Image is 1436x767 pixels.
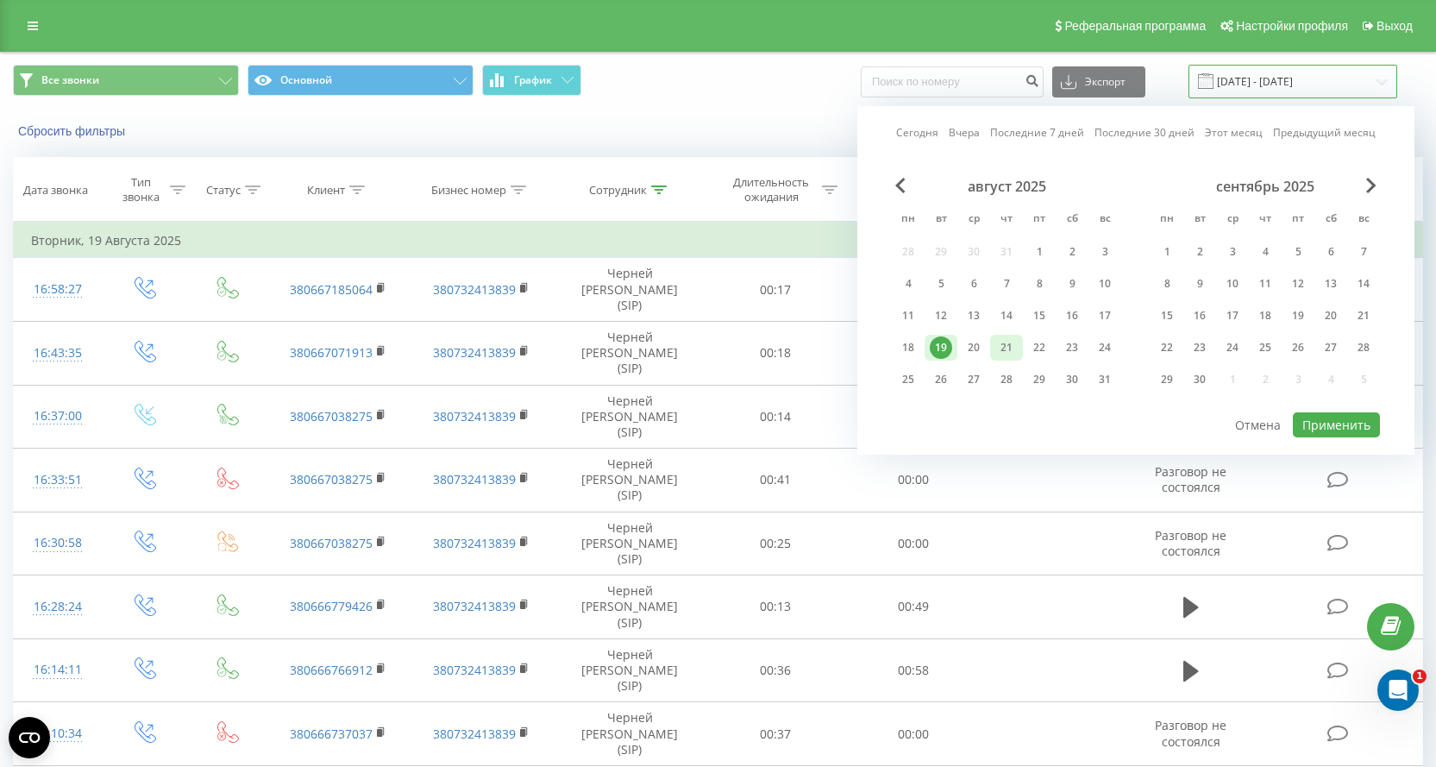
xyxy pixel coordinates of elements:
[1413,670,1427,683] span: 1
[1094,124,1195,141] a: Последние 30 дней
[1088,367,1121,393] div: вс 31 авг. 2025 г.
[553,258,707,322] td: Черней [PERSON_NAME] (SIP)
[957,271,990,297] div: ср 6 авг. 2025 г.
[290,598,373,614] a: 380666779426
[433,471,516,487] a: 380732413839
[1188,241,1211,263] div: 2
[1061,368,1083,391] div: 30
[1064,19,1206,33] span: Реферальная программа
[1155,527,1226,559] span: Разговор не состоялся
[1287,273,1309,295] div: 12
[23,183,88,198] div: Дата звонка
[896,124,938,141] a: Сегодня
[1023,303,1056,329] div: пт 15 авг. 2025 г.
[897,273,919,295] div: 4
[1094,305,1116,327] div: 17
[116,175,165,204] div: Тип звонка
[290,662,373,678] a: 380666766912
[1061,336,1083,359] div: 23
[930,305,952,327] div: 12
[433,408,516,424] a: 380732413839
[1183,271,1216,297] div: вт 9 сент. 2025 г.
[307,183,345,198] div: Клиент
[1156,305,1178,327] div: 15
[706,702,844,766] td: 00:37
[844,385,982,449] td: 01:39
[206,183,241,198] div: Статус
[1088,271,1121,297] div: вс 10 авг. 2025 г.
[431,183,506,198] div: Бизнес номер
[1023,239,1056,265] div: пт 1 авг. 2025 г.
[1088,303,1121,329] div: вс 17 авг. 2025 г.
[1151,239,1183,265] div: пн 1 сент. 2025 г.
[1282,271,1314,297] div: пт 12 сент. 2025 г.
[892,303,925,329] div: пн 11 авг. 2025 г.
[31,590,85,624] div: 16:28:24
[1377,670,1419,711] iframe: Intercom live chat
[1183,239,1216,265] div: вт 2 сент. 2025 г.
[957,335,990,361] div: ср 20 авг. 2025 г.
[990,367,1023,393] div: чт 28 авг. 2025 г.
[844,512,982,575] td: 00:00
[589,183,647,198] div: Сотрудник
[514,74,552,86] span: График
[1156,273,1178,295] div: 8
[13,123,134,139] button: Сбросить фильтры
[433,344,516,361] a: 380732413839
[844,449,982,512] td: 00:00
[706,449,844,512] td: 00:41
[1254,336,1276,359] div: 25
[553,321,707,385] td: Черней [PERSON_NAME] (SIP)
[844,321,982,385] td: 10:37
[1061,305,1083,327] div: 16
[1282,239,1314,265] div: пт 5 сент. 2025 г.
[1061,241,1083,263] div: 2
[1216,335,1249,361] div: ср 24 сент. 2025 г.
[990,303,1023,329] div: чт 14 авг. 2025 г.
[1023,271,1056,297] div: пт 8 авг. 2025 г.
[1293,412,1380,437] button: Применить
[994,207,1019,233] abbr: четверг
[1254,273,1276,295] div: 11
[1314,335,1347,361] div: сб 27 сент. 2025 г.
[290,535,373,551] a: 380667038275
[1285,207,1311,233] abbr: пятница
[1287,336,1309,359] div: 26
[248,65,473,96] button: Основной
[1188,368,1211,391] div: 30
[1056,303,1088,329] div: сб 16 авг. 2025 г.
[553,449,707,512] td: Черней [PERSON_NAME] (SIP)
[844,638,982,702] td: 00:58
[949,124,980,141] a: Вчера
[1183,335,1216,361] div: вт 23 сент. 2025 г.
[1094,273,1116,295] div: 10
[1221,273,1244,295] div: 10
[433,726,516,742] a: 380732413839
[957,303,990,329] div: ср 13 авг. 2025 г.
[1216,303,1249,329] div: ср 17 сент. 2025 г.
[1318,207,1344,233] abbr: суббота
[1023,335,1056,361] div: пт 22 авг. 2025 г.
[1059,207,1085,233] abbr: суббота
[1287,305,1309,327] div: 19
[990,271,1023,297] div: чт 7 авг. 2025 г.
[1221,305,1244,327] div: 17
[433,535,516,551] a: 380732413839
[925,303,957,329] div: вт 12 авг. 2025 г.
[963,336,985,359] div: 20
[1249,271,1282,297] div: чт 11 сент. 2025 г.
[990,335,1023,361] div: чт 21 авг. 2025 г.
[1056,239,1088,265] div: сб 2 авг. 2025 г.
[1094,368,1116,391] div: 31
[290,408,373,424] a: 380667038275
[1352,241,1375,263] div: 7
[844,575,982,639] td: 00:49
[995,336,1018,359] div: 21
[1028,336,1050,359] div: 22
[1155,717,1226,749] span: Разговор не состоялся
[1151,367,1183,393] div: пн 29 сент. 2025 г.
[14,223,1423,258] td: Вторник, 19 Августа 2025
[1314,303,1347,329] div: сб 20 сент. 2025 г.
[1094,241,1116,263] div: 3
[9,717,50,758] button: Open CMP widget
